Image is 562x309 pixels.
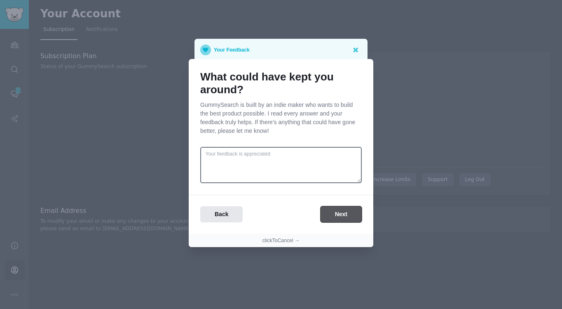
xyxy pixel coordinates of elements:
h1: What could have kept you around? [200,71,362,97]
p: GummySearch is built by an indie maker who wants to build the best product possible. I read every... [200,101,362,135]
button: Next [321,206,362,222]
p: Your Feedback [214,45,250,55]
button: clickToCancel → [262,237,300,245]
button: Back [200,206,243,222]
